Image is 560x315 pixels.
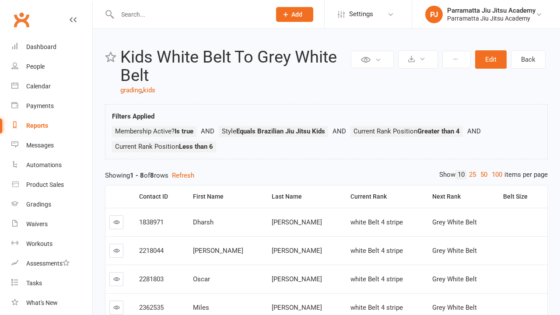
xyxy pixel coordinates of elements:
[193,193,261,200] div: First Name
[11,195,92,214] a: Gradings
[26,142,54,149] div: Messages
[447,7,535,14] div: Parramatta Jiu Jitsu Academy
[10,9,32,31] a: Clubworx
[26,201,51,208] div: Gradings
[503,193,540,200] div: Belt Size
[26,83,51,90] div: Calendar
[272,247,322,255] span: [PERSON_NAME]
[478,170,490,179] a: 50
[120,48,349,85] h2: Kids White Belt To Grey White Belt
[447,14,535,22] div: Parramatta Jiu Jitsu Academy
[353,127,460,135] span: Current Rank Position
[26,63,45,70] div: People
[350,218,403,226] span: white Belt 4 stripe
[26,161,62,168] div: Automations
[26,260,70,267] div: Assessments
[222,127,325,135] span: Style
[143,86,155,94] a: kids
[142,86,143,94] span: ,
[432,304,477,311] span: Grey White Belt
[425,6,443,23] div: PJ
[272,218,322,226] span: [PERSON_NAME]
[11,77,92,96] a: Calendar
[350,247,403,255] span: white Belt 4 stripe
[432,247,477,255] span: Grey White Belt
[139,304,164,311] span: 2362535
[349,4,373,24] span: Settings
[179,143,213,150] strong: Less than 6
[11,96,92,116] a: Payments
[26,102,54,109] div: Payments
[115,8,265,21] input: Search...
[490,170,504,179] a: 100
[272,193,339,200] div: Last Name
[193,304,209,311] span: Miles
[26,122,48,129] div: Reports
[350,304,403,311] span: white Belt 4 stripe
[11,254,92,273] a: Assessments
[417,127,460,135] strong: Greater than 4
[291,11,302,18] span: Add
[350,193,421,200] div: Current Rank
[11,37,92,57] a: Dashboard
[139,247,164,255] span: 2218044
[272,304,322,311] span: [PERSON_NAME]
[193,218,213,226] span: Dharsh
[439,170,548,179] div: Show items per page
[11,136,92,155] a: Messages
[467,170,478,179] a: 25
[26,299,58,306] div: What's New
[193,247,243,255] span: [PERSON_NAME]
[26,220,48,227] div: Waivers
[150,171,154,179] strong: 8
[139,275,164,283] span: 2281803
[11,273,92,293] a: Tasks
[172,170,194,181] button: Refresh
[105,170,548,181] div: Showing of rows
[26,43,56,50] div: Dashboard
[26,240,52,247] div: Workouts
[11,214,92,234] a: Waivers
[115,127,193,135] span: Membership Active?
[236,127,325,135] strong: Equals Brazilian Jiu Jitsu Kids
[115,143,213,150] span: Current Rank Position
[11,116,92,136] a: Reports
[11,155,92,175] a: Automations
[511,50,546,69] a: Back
[432,275,477,283] span: Grey White Belt
[11,57,92,77] a: People
[432,218,477,226] span: Grey White Belt
[193,275,210,283] span: Oscar
[175,127,193,135] strong: Is true
[455,170,467,179] a: 10
[350,275,403,283] span: white Belt 4 stripe
[272,275,322,283] span: [PERSON_NAME]
[130,171,144,179] strong: 1 - 8
[112,112,154,120] strong: Filters Applied
[11,175,92,195] a: Product Sales
[276,7,313,22] button: Add
[475,50,507,69] button: Edit
[120,86,142,94] a: grading
[11,234,92,254] a: Workouts
[11,293,92,313] a: What's New
[26,181,64,188] div: Product Sales
[139,218,164,226] span: 1838971
[26,280,42,287] div: Tasks
[139,193,182,200] div: Contact ID
[432,193,492,200] div: Next Rank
